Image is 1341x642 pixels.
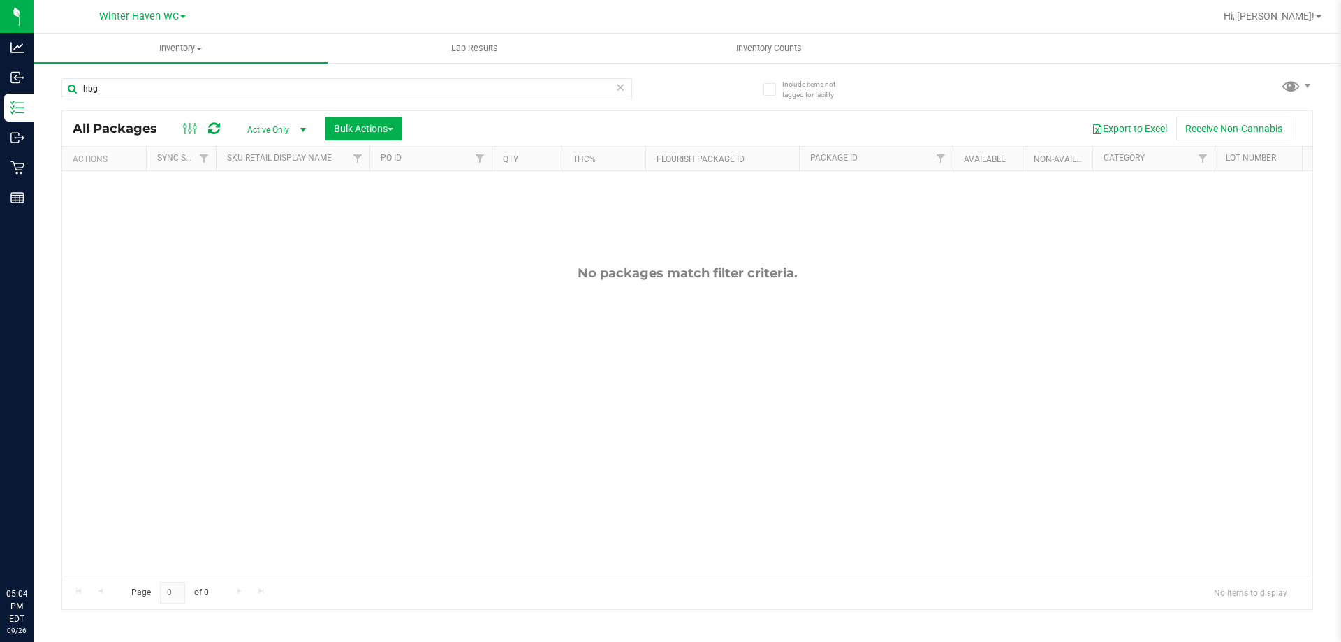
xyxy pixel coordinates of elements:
[334,123,393,134] span: Bulk Actions
[73,121,171,136] span: All Packages
[1224,10,1314,22] span: Hi, [PERSON_NAME]!
[964,154,1006,164] a: Available
[1226,153,1276,163] a: Lot Number
[1104,153,1145,163] a: Category
[346,147,369,170] a: Filter
[1296,147,1319,170] a: Filter
[622,34,916,63] a: Inventory Counts
[227,153,332,163] a: Sku Retail Display Name
[10,161,24,175] inline-svg: Retail
[782,79,852,100] span: Include items not tagged for facility
[10,191,24,205] inline-svg: Reports
[6,588,27,625] p: 05:04 PM EDT
[10,71,24,85] inline-svg: Inbound
[328,34,622,63] a: Lab Results
[930,147,953,170] a: Filter
[41,528,58,545] iframe: Resource center unread badge
[325,117,402,140] button: Bulk Actions
[1176,117,1291,140] button: Receive Non-Cannabis
[119,582,220,604] span: Page of 0
[193,147,216,170] a: Filter
[1192,147,1215,170] a: Filter
[432,42,517,54] span: Lab Results
[99,10,179,22] span: Winter Haven WC
[717,42,821,54] span: Inventory Counts
[61,78,632,99] input: Search Package ID, Item Name, SKU, Lot or Part Number...
[503,154,518,164] a: Qty
[1203,582,1298,603] span: No items to display
[73,154,140,164] div: Actions
[573,154,596,164] a: THC%
[157,153,211,163] a: Sync Status
[1034,154,1096,164] a: Non-Available
[1083,117,1176,140] button: Export to Excel
[381,153,402,163] a: PO ID
[469,147,492,170] a: Filter
[6,625,27,636] p: 09/26
[10,41,24,54] inline-svg: Analytics
[810,153,858,163] a: Package ID
[657,154,745,164] a: Flourish Package ID
[615,78,625,96] span: Clear
[10,131,24,145] inline-svg: Outbound
[10,101,24,115] inline-svg: Inventory
[14,530,56,572] iframe: Resource center
[34,34,328,63] a: Inventory
[34,42,328,54] span: Inventory
[62,265,1312,281] div: No packages match filter criteria.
